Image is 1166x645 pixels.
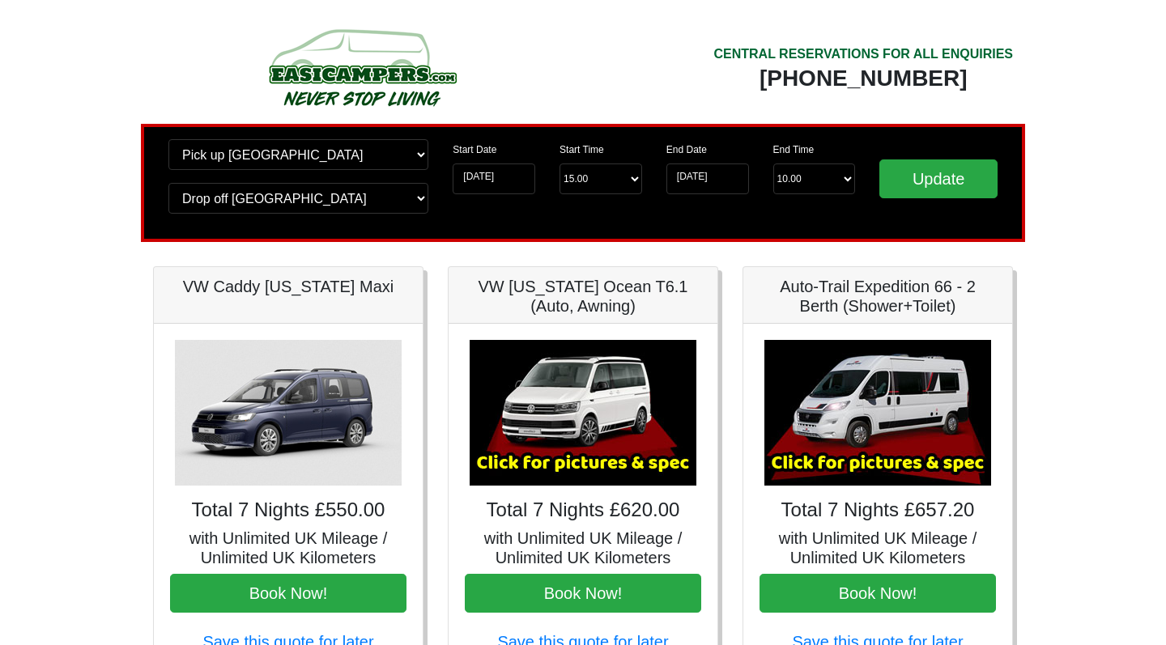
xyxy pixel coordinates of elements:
[453,142,496,157] label: Start Date
[465,499,701,522] h4: Total 7 Nights £620.00
[666,142,707,157] label: End Date
[713,45,1013,64] div: CENTRAL RESERVATIONS FOR ALL ENQUIRIES
[879,159,998,198] input: Update
[170,528,406,567] h5: with Unlimited UK Mileage / Unlimited UK Kilometers
[465,277,701,316] h5: VW [US_STATE] Ocean T6.1 (Auto, Awning)
[760,574,996,613] button: Book Now!
[713,64,1013,93] div: [PHONE_NUMBER]
[453,163,535,194] input: Start Date
[773,142,815,157] label: End Time
[208,23,516,112] img: campers-checkout-logo.png
[760,499,996,522] h4: Total 7 Nights £657.20
[666,163,749,194] input: Return Date
[764,340,991,486] img: Auto-Trail Expedition 66 - 2 Berth (Shower+Toilet)
[465,528,701,567] h5: with Unlimited UK Mileage / Unlimited UK Kilometers
[170,499,406,522] h4: Total 7 Nights £550.00
[465,574,701,613] button: Book Now!
[175,340,402,486] img: VW Caddy California Maxi
[170,277,406,296] h5: VW Caddy [US_STATE] Maxi
[760,277,996,316] h5: Auto-Trail Expedition 66 - 2 Berth (Shower+Toilet)
[470,340,696,486] img: VW California Ocean T6.1 (Auto, Awning)
[760,528,996,567] h5: with Unlimited UK Mileage / Unlimited UK Kilometers
[560,142,604,157] label: Start Time
[170,574,406,613] button: Book Now!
